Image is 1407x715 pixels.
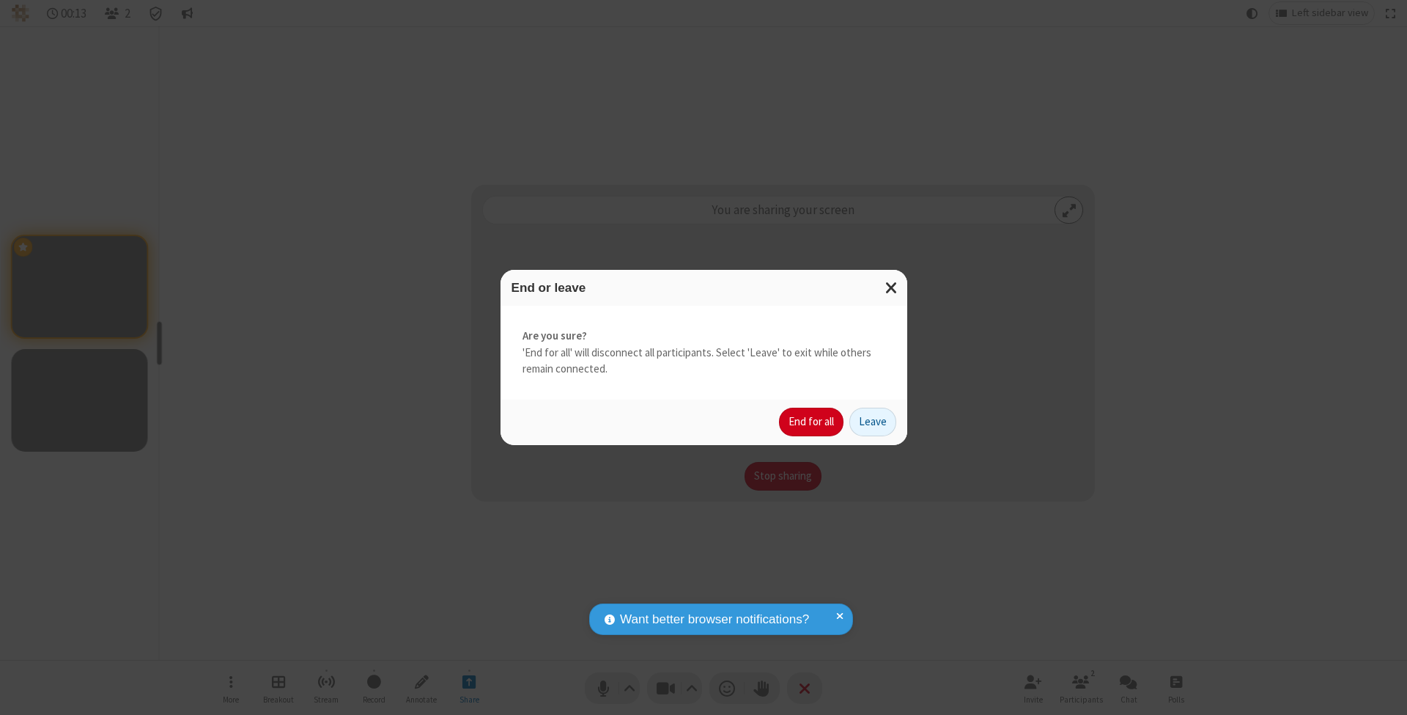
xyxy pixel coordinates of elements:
[501,306,907,400] div: 'End for all' will disconnect all participants. Select 'Leave' to exit while others remain connec...
[876,270,907,306] button: Close modal
[512,281,896,295] h3: End or leave
[779,408,843,437] button: End for all
[849,408,896,437] button: Leave
[620,610,809,629] span: Want better browser notifications?
[522,328,885,345] strong: Are you sure?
